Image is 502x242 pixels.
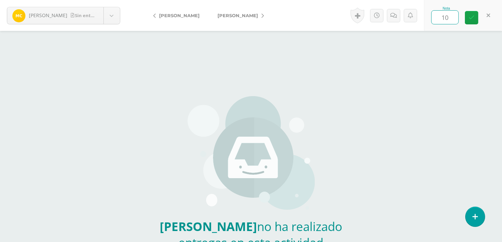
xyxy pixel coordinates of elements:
div: Nota [431,7,461,10]
b: [PERSON_NAME] [160,218,257,234]
span: [PERSON_NAME] [217,13,258,18]
span: [PERSON_NAME] [159,13,200,18]
span: Sin entrega [71,12,101,19]
a: [PERSON_NAME] [209,7,269,24]
img: stages.png [188,96,315,213]
span: [PERSON_NAME] [29,12,67,19]
a: [PERSON_NAME] [148,7,209,24]
input: 0-10.0 [432,11,458,24]
img: 118267b85f90f997531137276e71dac6.png [12,9,25,22]
a: [PERSON_NAME]Sin entrega [7,7,120,24]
